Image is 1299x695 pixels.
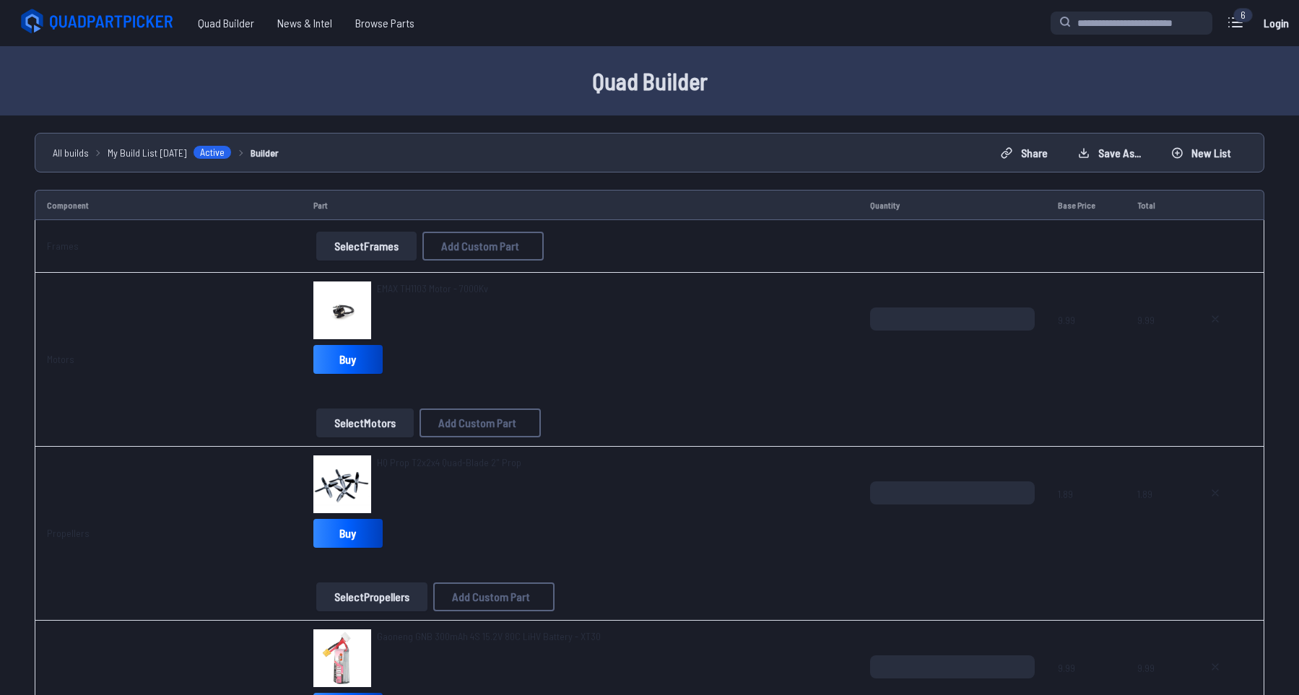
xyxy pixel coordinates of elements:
a: Builder [251,145,279,160]
a: EMAX TH1103 Motor - 7000Kv [377,281,488,296]
span: EMAX TH1103 Motor - 7000Kv [377,282,488,294]
a: SelectPropellers [313,582,430,611]
a: Quad Builder [186,9,266,38]
span: Gaoneng GNB 300mAh 4S 15.2V 80C LiHV Battery - XT30 [377,630,601,642]
a: News & Intel [266,9,344,38]
button: New List [1159,141,1243,165]
a: Gaoneng GNB 300mAh 4S 15.2V 80C LiHV Battery - XT30 [377,629,601,644]
a: Propellers [47,527,90,539]
td: Base Price [1046,190,1126,220]
td: Quantity [859,190,1046,220]
a: Motors [47,353,74,365]
a: All builds [53,145,89,160]
span: Add Custom Part [441,240,519,252]
span: HQ Prop T2x2x4 Quad-Blade 2" Prop [377,456,521,468]
button: Save as... [1066,141,1153,165]
a: Buy [313,519,383,548]
td: Total [1126,190,1186,220]
span: 1.89 [1137,481,1174,551]
span: Add Custom Part [452,591,530,603]
button: SelectFrames [316,232,417,261]
span: Add Custom Part [438,417,516,429]
a: Browse Parts [344,9,426,38]
a: My Build List [DATE]Active [108,145,232,160]
span: 9.99 [1058,307,1114,377]
span: Active [193,145,232,159]
a: Login [1259,9,1293,38]
h1: Quad Builder [188,64,1112,98]
button: Add Custom Part [420,408,541,437]
img: image [313,281,371,339]
span: 1.89 [1058,481,1114,551]
span: My Build List [DATE] [108,145,187,160]
button: SelectPropellers [316,582,427,611]
button: Add Custom Part [422,232,544,261]
div: 6 [1233,8,1253,22]
td: Component [35,190,302,220]
img: image [313,629,371,687]
a: HQ Prop T2x2x4 Quad-Blade 2" Prop [377,455,521,470]
a: Frames [47,240,79,252]
span: 9.99 [1137,307,1174,377]
button: SelectMotors [316,408,414,437]
button: Add Custom Part [433,582,555,611]
a: SelectMotors [313,408,417,437]
a: SelectFrames [313,232,420,261]
a: Buy [313,345,383,374]
button: Share [989,141,1060,165]
img: image [313,455,371,513]
td: Part [302,190,859,220]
